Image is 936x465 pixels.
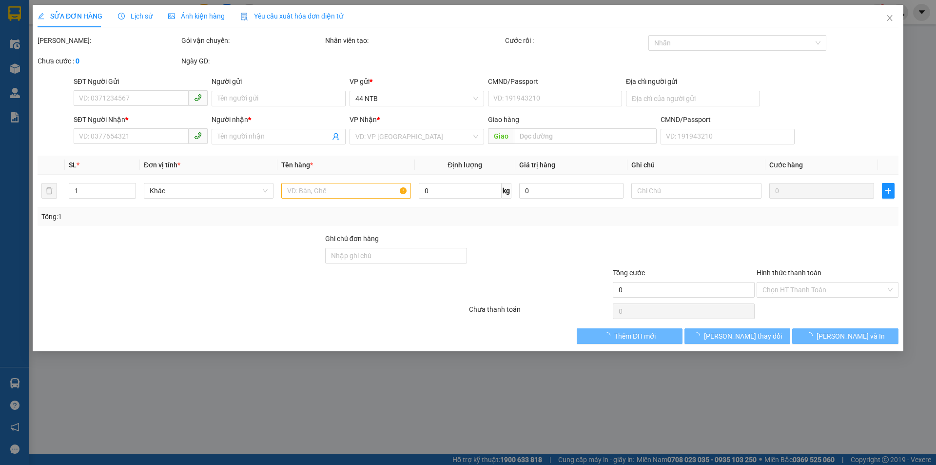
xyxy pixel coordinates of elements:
[212,114,346,125] div: Người nhận
[661,114,795,125] div: CMND/Passport
[693,332,704,339] span: loading
[332,133,340,141] span: user-add
[74,114,208,125] div: SĐT Người Nhận
[604,332,614,339] span: loading
[488,128,514,144] span: Giao
[150,183,268,198] span: Khác
[614,331,656,342] span: Thêm ĐH mới
[118,12,153,20] span: Lịch sử
[505,35,647,46] div: Cước rồi :
[38,12,102,20] span: SỬA ĐƠN HÀNG
[356,91,478,106] span: 44 NTB
[38,35,179,46] div: [PERSON_NAME]:
[69,161,77,169] span: SL
[882,187,894,195] span: plus
[613,269,645,277] span: Tổng cước
[38,13,44,20] span: edit
[76,57,79,65] b: 0
[488,76,622,87] div: CMND/Passport
[628,156,765,175] th: Ghi chú
[144,161,180,169] span: Đơn vị tính
[806,332,817,339] span: loading
[817,331,885,342] span: [PERSON_NAME] và In
[632,183,761,199] input: Ghi Chú
[168,13,175,20] span: picture
[704,331,782,342] span: [PERSON_NAME] thay đổi
[118,13,125,20] span: clock-circle
[38,56,179,66] div: Chưa cước :
[350,116,377,123] span: VP Nhận
[876,5,903,32] button: Close
[168,12,225,20] span: Ảnh kiện hàng
[325,35,503,46] div: Nhân viên tạo:
[325,235,379,243] label: Ghi chú đơn hàng
[240,12,343,20] span: Yêu cầu xuất hóa đơn điện tử
[194,94,202,101] span: phone
[181,56,323,66] div: Ngày GD:
[350,76,484,87] div: VP gửi
[514,128,657,144] input: Dọc đường
[212,76,346,87] div: Người gửi
[181,35,323,46] div: Gói vận chuyển:
[281,161,313,169] span: Tên hàng
[502,183,511,199] span: kg
[325,248,467,263] input: Ghi chú đơn hàng
[41,183,57,199] button: delete
[882,183,895,199] button: plus
[626,76,760,87] div: Địa chỉ người gửi
[448,161,483,169] span: Định lượng
[757,269,821,277] label: Hình thức thanh toán
[194,132,202,140] span: phone
[769,183,874,199] input: 0
[240,13,248,20] img: icon
[488,116,519,123] span: Giao hàng
[769,161,803,169] span: Cước hàng
[684,328,790,344] button: [PERSON_NAME] thay đổi
[519,161,555,169] span: Giá trị hàng
[281,183,411,199] input: VD: Bàn, Ghế
[577,328,682,344] button: Thêm ĐH mới
[41,211,361,222] div: Tổng: 1
[626,91,760,106] input: Địa chỉ của người gửi
[793,328,898,344] button: [PERSON_NAME] và In
[886,14,894,22] span: close
[74,76,208,87] div: SĐT Người Gửi
[468,304,612,321] div: Chưa thanh toán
